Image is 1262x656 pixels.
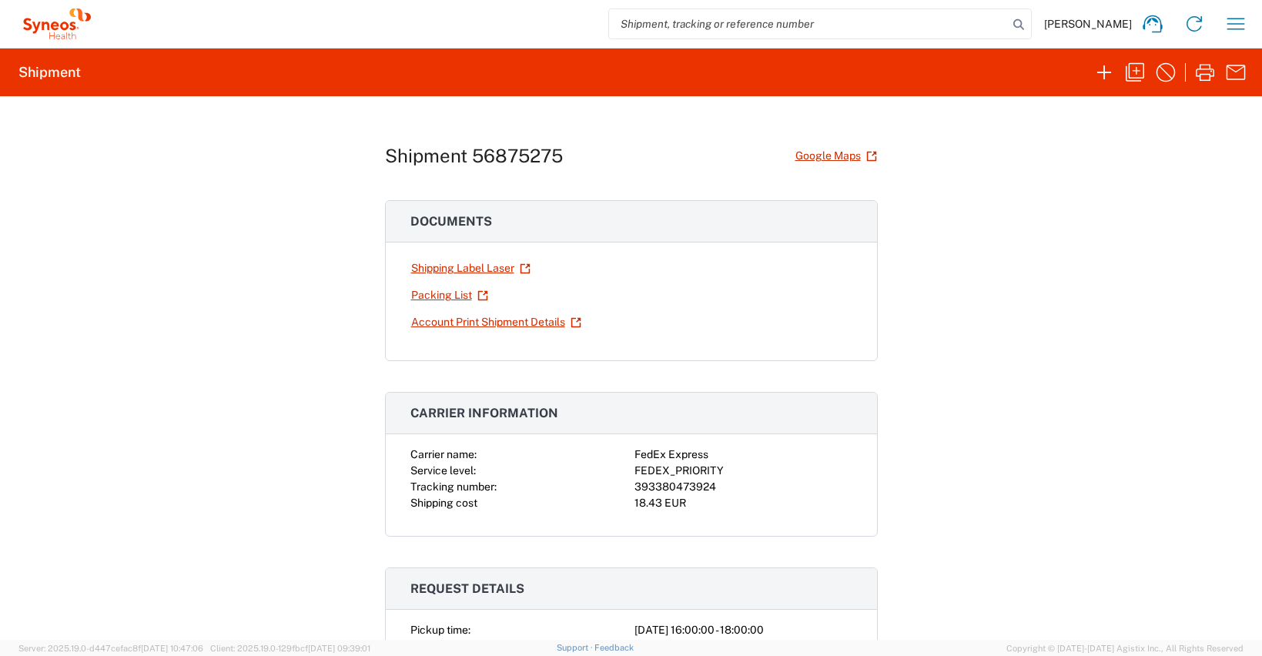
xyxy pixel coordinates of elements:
a: Google Maps [795,142,878,169]
span: Tracking number: [410,480,497,493]
div: - [634,638,852,654]
div: FedEx Express [634,447,852,463]
h1: Shipment 56875275 [385,145,563,167]
span: Service level: [410,464,476,477]
a: Account Print Shipment Details [410,309,582,336]
a: Shipping Label Laser [410,255,531,282]
span: Documents [410,214,492,229]
input: Shipment, tracking or reference number [609,9,1008,38]
span: Client: 2025.19.0-129fbcf [210,644,370,653]
span: Carrier information [410,406,558,420]
span: Shipping cost [410,497,477,509]
h2: Shipment [18,63,81,82]
span: [DATE] 10:47:06 [141,644,203,653]
div: 18.43 EUR [634,495,852,511]
span: Pickup time: [410,624,470,636]
a: Packing List [410,282,489,309]
span: Request details [410,581,524,596]
span: Carrier name: [410,448,477,460]
span: [DATE] 09:39:01 [308,644,370,653]
span: [PERSON_NAME] [1044,17,1132,31]
span: Copyright © [DATE]-[DATE] Agistix Inc., All Rights Reserved [1006,641,1244,655]
div: FEDEX_PRIORITY [634,463,852,479]
div: 393380473924 [634,479,852,495]
span: Server: 2025.19.0-d447cefac8f [18,644,203,653]
div: [DATE] 16:00:00 - 18:00:00 [634,622,852,638]
a: Support [557,643,595,652]
a: Feedback [594,643,634,652]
